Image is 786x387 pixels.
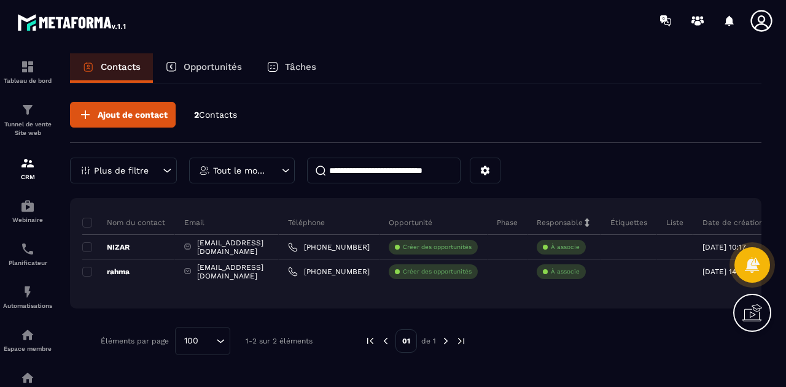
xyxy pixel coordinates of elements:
img: next [440,335,451,347]
div: Search for option [175,327,230,355]
p: [DATE] 10:17 [702,243,746,251]
img: social-network [20,370,35,385]
span: 100 [180,334,203,348]
p: Webinaire [3,216,52,223]
a: [PHONE_NUMBER] [288,267,370,277]
p: [DATE] 14:39 [702,267,747,276]
p: Date de création [702,218,763,228]
p: Créer des opportunités [403,267,472,276]
a: Opportunités [153,53,254,83]
img: next [456,335,467,347]
p: rahma [82,267,130,277]
a: automationsautomationsEspace membre [3,318,52,361]
img: formation [20,156,35,171]
p: Nom du contact [82,218,165,228]
p: Responsable [537,218,583,228]
a: automationsautomationsAutomatisations [3,275,52,318]
img: prev [365,335,376,347]
input: Search for option [203,334,213,348]
p: Phase [497,218,518,228]
p: Planificateur [3,259,52,266]
a: automationsautomationsWebinaire [3,190,52,232]
img: prev [380,335,391,347]
p: Tunnel de vente Site web [3,120,52,137]
a: [PHONE_NUMBER] [288,242,370,252]
span: Contacts [199,110,237,120]
p: 2 [194,109,237,121]
p: Téléphone [288,218,325,228]
p: Éléments par page [101,337,169,345]
p: Tâches [285,61,316,72]
p: CRM [3,174,52,180]
p: Email [184,218,204,228]
span: Ajout de contact [98,109,168,121]
p: Créer des opportunités [403,243,472,251]
p: Liste [666,218,683,228]
p: Tableau de bord [3,77,52,84]
button: Ajout de contact [70,102,176,128]
p: Opportunités [184,61,242,72]
img: automations [20,285,35,299]
img: formation [20,59,35,74]
a: formationformationTableau de bord [3,50,52,93]
p: Contacts [101,61,141,72]
a: Tâches [254,53,329,83]
p: Plus de filtre [94,166,149,175]
p: Opportunité [389,218,432,228]
img: logo [17,11,128,33]
img: scheduler [20,242,35,256]
a: formationformationTunnel de vente Site web [3,93,52,147]
a: formationformationCRM [3,147,52,190]
img: automations [20,328,35,342]
p: Automatisations [3,302,52,309]
p: 01 [395,329,417,353]
p: À associe [551,243,580,251]
p: 1-2 sur 2 éléments [246,337,313,345]
p: Étiquettes [610,218,647,228]
p: À associe [551,267,580,276]
a: schedulerschedulerPlanificateur [3,232,52,275]
img: automations [20,199,35,213]
p: de 1 [421,336,436,346]
img: formation [20,102,35,117]
p: NIZAR [82,242,130,252]
a: Contacts [70,53,153,83]
p: Espace membre [3,345,52,352]
p: Tout le monde [213,166,268,175]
